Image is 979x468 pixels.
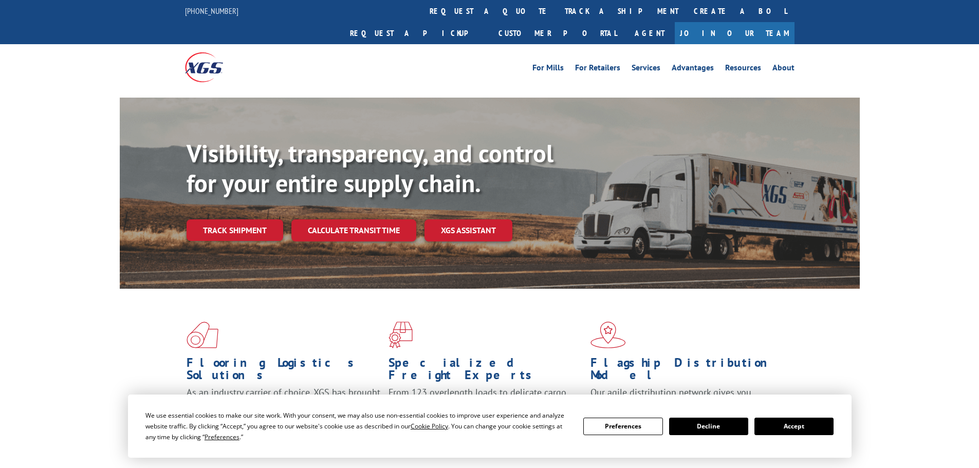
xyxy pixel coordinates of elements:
[669,418,748,435] button: Decline
[772,64,795,75] a: About
[342,22,491,44] a: Request a pickup
[754,418,834,435] button: Accept
[205,433,239,441] span: Preferences
[590,357,785,386] h1: Flagship Distribution Model
[532,64,564,75] a: For Mills
[590,322,626,348] img: xgs-icon-flagship-distribution-model-red
[185,6,238,16] a: [PHONE_NUMBER]
[187,322,218,348] img: xgs-icon-total-supply-chain-intelligence-red
[491,22,624,44] a: Customer Portal
[590,386,780,410] span: Our agile distribution network gives you nationwide inventory management on demand.
[389,357,583,386] h1: Specialized Freight Experts
[725,64,761,75] a: Resources
[389,322,413,348] img: xgs-icon-focused-on-flooring-red
[424,219,512,241] a: XGS ASSISTANT
[583,418,662,435] button: Preferences
[632,64,660,75] a: Services
[187,357,381,386] h1: Flooring Logistics Solutions
[624,22,675,44] a: Agent
[187,386,380,423] span: As an industry carrier of choice, XGS has brought innovation and dedication to flooring logistics...
[187,137,553,199] b: Visibility, transparency, and control for your entire supply chain.
[145,410,571,442] div: We use essential cookies to make our site work. With your consent, we may also use non-essential ...
[675,22,795,44] a: Join Our Team
[575,64,620,75] a: For Retailers
[128,395,852,458] div: Cookie Consent Prompt
[187,219,283,241] a: Track shipment
[291,219,416,241] a: Calculate transit time
[411,422,448,430] span: Cookie Policy
[672,64,714,75] a: Advantages
[389,386,583,432] p: From 123 overlength loads to delicate cargo, our experienced staff knows the best way to move you...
